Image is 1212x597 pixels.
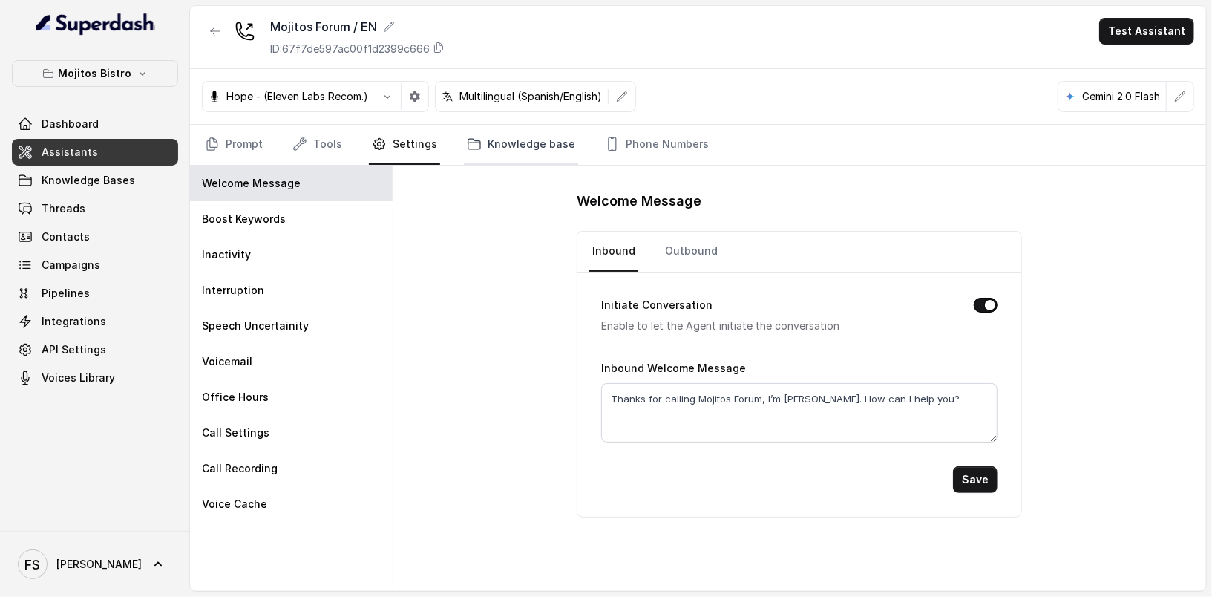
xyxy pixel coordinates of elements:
svg: google logo [1064,91,1076,102]
button: Mojitos Bistro [12,60,178,87]
p: Voicemail [202,354,252,369]
span: Campaigns [42,258,100,273]
img: light.svg [36,12,155,36]
nav: Tabs [202,125,1194,165]
p: Multilingual (Spanish/English) [459,89,602,104]
h1: Welcome Message [577,189,1022,213]
p: Voice Cache [202,497,267,512]
span: Threads [42,201,85,216]
span: Voices Library [42,371,115,385]
a: Dashboard [12,111,178,137]
a: Integrations [12,308,178,335]
span: Integrations [42,314,106,329]
a: [PERSON_NAME] [12,544,178,585]
span: Dashboard [42,117,99,131]
p: Boost Keywords [202,212,286,226]
button: Save [953,466,998,493]
a: Voices Library [12,365,178,391]
div: Mojitos Forum / EN [270,18,445,36]
text: FS [25,557,41,572]
a: API Settings [12,336,178,363]
p: Call Recording [202,461,278,476]
p: Gemini 2.0 Flash [1082,89,1160,104]
p: Speech Uncertainity [202,319,309,333]
p: ID: 67f7de597ac00f1d2399c666 [270,42,430,56]
a: Knowledge Bases [12,167,178,194]
a: Inbound [589,232,638,272]
p: Mojitos Bistro [59,65,132,82]
span: Pipelines [42,286,90,301]
span: Assistants [42,145,98,160]
p: Enable to let the Agent initiate the conversation [601,317,950,335]
a: Threads [12,195,178,222]
span: [PERSON_NAME] [56,557,142,572]
p: Welcome Message [202,176,301,191]
a: Contacts [12,224,178,250]
a: Phone Numbers [602,125,712,165]
span: Contacts [42,229,90,244]
button: Test Assistant [1099,18,1194,45]
label: Initiate Conversation [601,296,713,314]
a: Tools [289,125,345,165]
a: Outbound [662,232,721,272]
a: Pipelines [12,280,178,307]
p: Hope - (Eleven Labs Recom.) [226,89,368,104]
p: Call Settings [202,425,269,440]
label: Inbound Welcome Message [601,362,746,374]
a: Prompt [202,125,266,165]
span: Knowledge Bases [42,173,135,188]
span: API Settings [42,342,106,357]
a: Knowledge base [464,125,578,165]
a: Settings [369,125,440,165]
p: Inactivity [202,247,251,262]
textarea: Thanks for calling Mojitos Forum, I’m [PERSON_NAME]. How can I help you? [601,383,998,443]
p: Interruption [202,283,264,298]
a: Campaigns [12,252,178,278]
a: Assistants [12,139,178,166]
nav: Tabs [589,232,1009,272]
p: Office Hours [202,390,269,405]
